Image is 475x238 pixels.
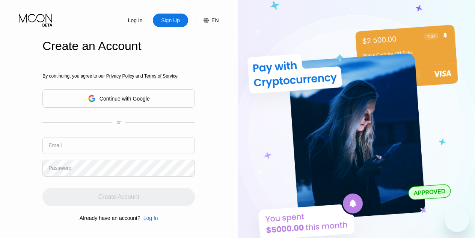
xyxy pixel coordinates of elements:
[211,17,219,23] div: EN
[48,142,62,148] div: Email
[118,14,153,27] div: Log In
[196,14,219,27] div: EN
[106,73,134,79] span: Privacy Policy
[100,96,150,102] div: Continue with Google
[117,120,121,125] div: or
[143,215,158,221] div: Log In
[445,208,469,232] iframe: Button to launch messaging window
[42,39,195,53] div: Create an Account
[127,17,143,24] div: Log In
[153,14,188,27] div: Sign Up
[160,17,181,24] div: Sign Up
[80,215,140,221] div: Already have an account?
[140,215,158,221] div: Log In
[42,73,195,79] div: By continuing, you agree to our
[48,165,71,171] div: Password
[42,89,195,108] div: Continue with Google
[144,73,178,79] span: Terms of Service
[134,73,144,79] span: and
